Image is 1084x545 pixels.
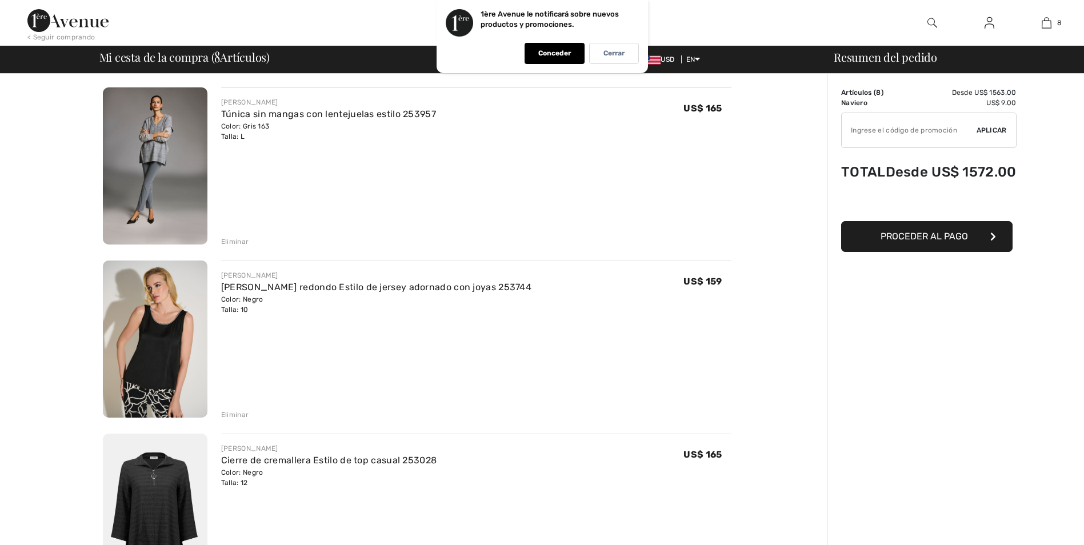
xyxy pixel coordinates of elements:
font: Artículos ( [841,89,881,97]
img: Cuello redondo Estilo de jersey adornado con joyas 253744 [103,261,207,418]
font: Color: Gris 163 Talla: L [221,122,270,141]
p: Cerrar [603,49,625,58]
a: 8 [1018,16,1074,30]
span: 8 [1057,18,1062,28]
span: US$ 159 [683,276,722,287]
td: Desde US$ 1572.00 [886,153,1017,191]
font: Color: Negro Talla: 10 [221,295,263,314]
img: Dólar de EE.UU [642,55,661,65]
div: [PERSON_NAME] [221,270,531,280]
font: Mi cesta de la compra ( [99,49,215,65]
td: Desde US$ 1563.00 [886,87,1017,98]
img: Túnica sin mangas con lentejuelas estilo 253957 [103,87,207,245]
iframe: PayPal [841,191,1013,217]
img: Mi información [985,16,994,30]
img: Mi bolsa [1042,16,1051,30]
a: Túnica sin mangas con lentejuelas estilo 253957 [221,109,436,119]
span: 8 [214,49,220,63]
font: Color: Negro Talla: 12 [221,468,263,487]
div: Resumen del pedido [820,51,1077,63]
div: Eliminar [221,410,249,420]
span: 8 [876,89,881,97]
button: Proceder al pago [841,221,1013,252]
a: [PERSON_NAME] redondo Estilo de jersey adornado con joyas 253744 [221,282,531,292]
p: 1ère Avenue le notificará sobre nuevos productos y promociones. [481,10,619,29]
div: [PERSON_NAME] [221,443,437,454]
span: US$ 165 [683,449,722,460]
td: US$ 9.00 [886,98,1017,108]
div: < Seguir comprando [27,32,95,42]
img: Buscar en el sitio web [927,16,937,30]
a: Sign In [975,16,1003,30]
font: Artículos) [220,49,270,65]
td: ) [841,87,886,98]
span: USD [642,55,679,63]
span: Proceder al pago [881,231,968,242]
p: Conceder [538,49,571,58]
span: Aplicar [977,125,1007,135]
td: Naviero [841,98,886,108]
a: Cierre de cremallera Estilo de top casual 253028 [221,455,437,466]
div: Eliminar [221,237,249,247]
div: [PERSON_NAME] [221,97,436,107]
span: US$ 165 [683,103,722,114]
input: Promo code [842,113,977,147]
font: EN [686,55,695,63]
td: Total [841,153,886,191]
img: Avenida 1ère [27,9,109,32]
